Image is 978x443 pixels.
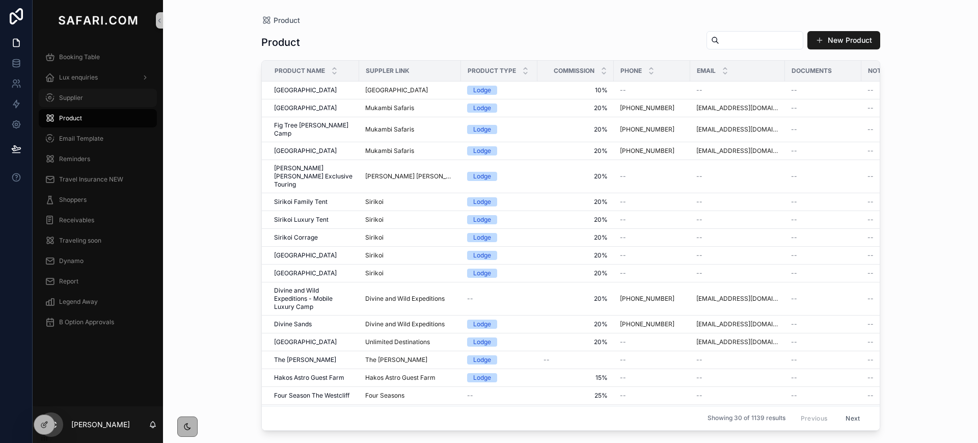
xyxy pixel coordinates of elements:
a: -- [696,374,779,382]
a: Lodge [467,355,531,364]
a: -- [867,338,940,346]
a: Receivables [39,211,157,229]
a: -- [620,172,684,180]
a: [EMAIL_ADDRESS][DOMAIN_NAME] [696,104,779,112]
span: -- [696,86,702,94]
a: -- [544,356,608,364]
img: App logo [56,12,140,29]
a: -- [791,198,855,206]
span: -- [867,320,874,328]
a: 25% [544,392,608,400]
a: Lodge [467,172,531,181]
span: -- [544,356,550,364]
a: Lodge [467,146,531,155]
div: Lodge [473,251,491,260]
a: 15% [544,374,608,382]
a: Lodge [467,337,531,347]
a: Mukambi Safaris [365,147,414,155]
span: Sirikoi Family Tent [274,198,328,206]
a: 20% [544,269,608,277]
span: -- [791,295,797,303]
a: [EMAIL_ADDRESS][DOMAIN_NAME] [696,295,779,303]
span: [GEOGRAPHIC_DATA] [274,338,337,346]
a: Divine and Wild Expeditions [365,295,455,303]
span: 20% [544,125,608,134]
span: The [PERSON_NAME] [274,356,336,364]
a: -- [696,198,779,206]
span: -- [867,104,874,112]
a: [PHONE_NUMBER] [620,125,684,134]
span: [GEOGRAPHIC_DATA] [365,86,428,94]
span: Report [59,277,78,285]
span: -- [620,269,626,277]
a: -- [696,356,779,364]
span: Four Season The Westcliff [274,392,349,400]
a: Four Seasons [365,392,455,400]
span: -- [791,104,797,112]
span: Email Template [59,135,103,143]
a: [GEOGRAPHIC_DATA] [274,147,353,155]
span: Legend Away [59,298,98,306]
span: Receivables [59,216,94,224]
a: -- [696,86,779,94]
span: [GEOGRAPHIC_DATA] [274,104,337,112]
span: -- [791,172,797,180]
a: Lodge [467,197,531,206]
span: -- [696,216,702,224]
span: -- [791,251,797,259]
a: 20% [544,216,608,224]
span: -- [696,374,702,382]
span: -- [867,295,874,303]
a: Sirikoi [365,198,384,206]
div: Lodge [473,86,491,95]
a: -- [620,374,684,382]
a: Product [39,109,157,127]
span: [GEOGRAPHIC_DATA] [274,251,337,259]
a: Lodge [467,320,531,329]
a: -- [791,86,855,94]
div: Lodge [473,125,491,134]
a: Lodge [467,215,531,224]
span: 20% [544,295,608,303]
span: The [PERSON_NAME] [365,356,427,364]
a: -- [791,295,855,303]
a: [EMAIL_ADDRESS][DOMAIN_NAME] [696,147,779,155]
span: -- [867,338,874,346]
button: New Product [807,31,880,49]
span: [PERSON_NAME] [PERSON_NAME] Exclusive Touring [274,164,353,189]
a: 20% [544,172,608,180]
a: Booking Table [39,48,157,66]
a: Mukambi Safaris [365,125,414,134]
a: -- [867,147,940,155]
a: -- [867,198,940,206]
span: -- [867,251,874,259]
a: -- [696,216,779,224]
a: Sirikoi [365,216,455,224]
span: 20% [544,233,608,242]
span: 20% [544,320,608,328]
a: Supplier [39,89,157,107]
span: Divine and Wild Expeditions - Mobile Luxury Camp [274,286,353,311]
a: -- [867,104,940,112]
a: Email Template [39,129,157,148]
span: 20% [544,104,608,112]
a: Hakos Astro Guest Farm [365,374,436,382]
a: Four Seasons [365,392,404,400]
div: Lodge [473,233,491,242]
a: -- [791,320,855,328]
div: Lodge [473,197,491,206]
a: [PHONE_NUMBER] [620,295,674,303]
a: Fig Tree [PERSON_NAME] Camp [274,121,353,138]
span: -- [467,392,473,400]
a: 10% [544,86,608,94]
a: -- [791,172,855,180]
a: 20% [544,147,608,155]
span: -- [791,356,797,364]
span: -- [791,86,797,94]
span: [PERSON_NAME] [PERSON_NAME] Exclusive Touring [365,172,455,180]
a: Lodge [467,103,531,113]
